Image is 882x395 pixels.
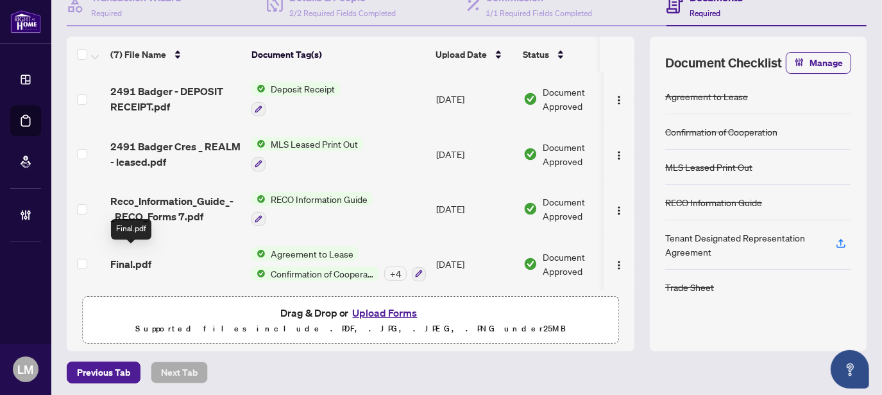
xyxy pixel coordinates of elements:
img: Status Icon [251,192,266,206]
img: logo [10,10,41,33]
button: Logo [609,254,629,274]
div: Final.pdf [111,219,151,240]
span: LM [18,360,34,378]
img: Document Status [523,202,538,216]
span: Document Checklist [665,54,782,72]
span: Drag & Drop orUpload FormsSupported files include .PDF, .JPG, .JPEG, .PNG under25MB [83,297,618,344]
button: Logo [609,144,629,164]
span: 2491 Badger Cres _ REALM - leased.pdf [110,139,241,170]
div: Tenant Designated Representation Agreement [665,231,820,259]
td: [DATE] [431,127,518,182]
button: Manage [786,52,851,74]
p: Supported files include .PDF, .JPG, .JPEG, .PNG under 25 MB [90,321,611,337]
th: Document Tag(s) [246,37,430,73]
td: [DATE] [431,71,518,127]
td: [DATE] [431,182,518,237]
span: Reco_Information_Guide_-_RECO_Forms 7.pdf [110,193,241,224]
span: (7) File Name [110,48,166,62]
span: Document Approved [543,250,622,278]
img: Status Icon [251,137,266,151]
button: Status IconRECO Information Guide [251,192,373,227]
button: Status IconAgreement to LeaseStatus IconConfirmation of Cooperation+4 [251,247,426,281]
span: Document Approved [543,140,622,168]
th: Status [518,37,627,73]
img: Document Status [523,257,538,271]
span: Status [523,48,549,62]
span: RECO Information Guide [266,192,373,206]
div: Trade Sheet [665,280,714,294]
span: 2491 Badger - DEPOSIT RECEIPT.pdf [110,83,241,114]
span: Upload Date [436,48,487,62]
div: Agreement to Lease [665,89,748,103]
button: Upload Forms [349,304,421,321]
button: Logo [609,89,629,109]
div: Confirmation of Cooperation [665,125,777,139]
span: Confirmation of Cooperation [266,267,379,281]
div: RECO Information Guide [665,195,762,209]
span: Drag & Drop or [280,304,421,321]
button: Next Tab [151,362,208,383]
div: MLS Leased Print Out [665,160,752,174]
img: Document Status [523,92,538,106]
img: Document Status [523,147,538,161]
th: (7) File Name [105,37,246,73]
img: Logo [614,95,624,105]
span: Agreement to Lease [266,247,359,261]
span: 1/1 Required Fields Completed [486,8,593,18]
img: Status Icon [251,267,266,281]
span: Manage [810,53,843,73]
span: Required [690,8,720,18]
button: Logo [609,198,629,219]
span: Previous Tab [77,362,130,383]
th: Upload Date [430,37,518,73]
span: Document Approved [543,195,622,223]
img: Status Icon [251,247,266,261]
button: Status IconDeposit Receipt [251,82,340,116]
img: Logo [614,260,624,270]
button: Open asap [831,350,869,389]
span: Final.pdf [110,256,151,272]
button: Previous Tab [67,362,140,383]
span: Document Approved [543,85,622,113]
span: 2/2 Required Fields Completed [289,8,396,18]
td: [DATE] [431,236,518,292]
img: Status Icon [251,82,266,96]
img: Logo [614,150,624,161]
span: Deposit Receipt [266,82,340,96]
span: Required [91,8,122,18]
img: Logo [614,206,624,216]
div: + 4 [384,267,407,281]
span: MLS Leased Print Out [266,137,363,151]
button: Status IconMLS Leased Print Out [251,137,363,171]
